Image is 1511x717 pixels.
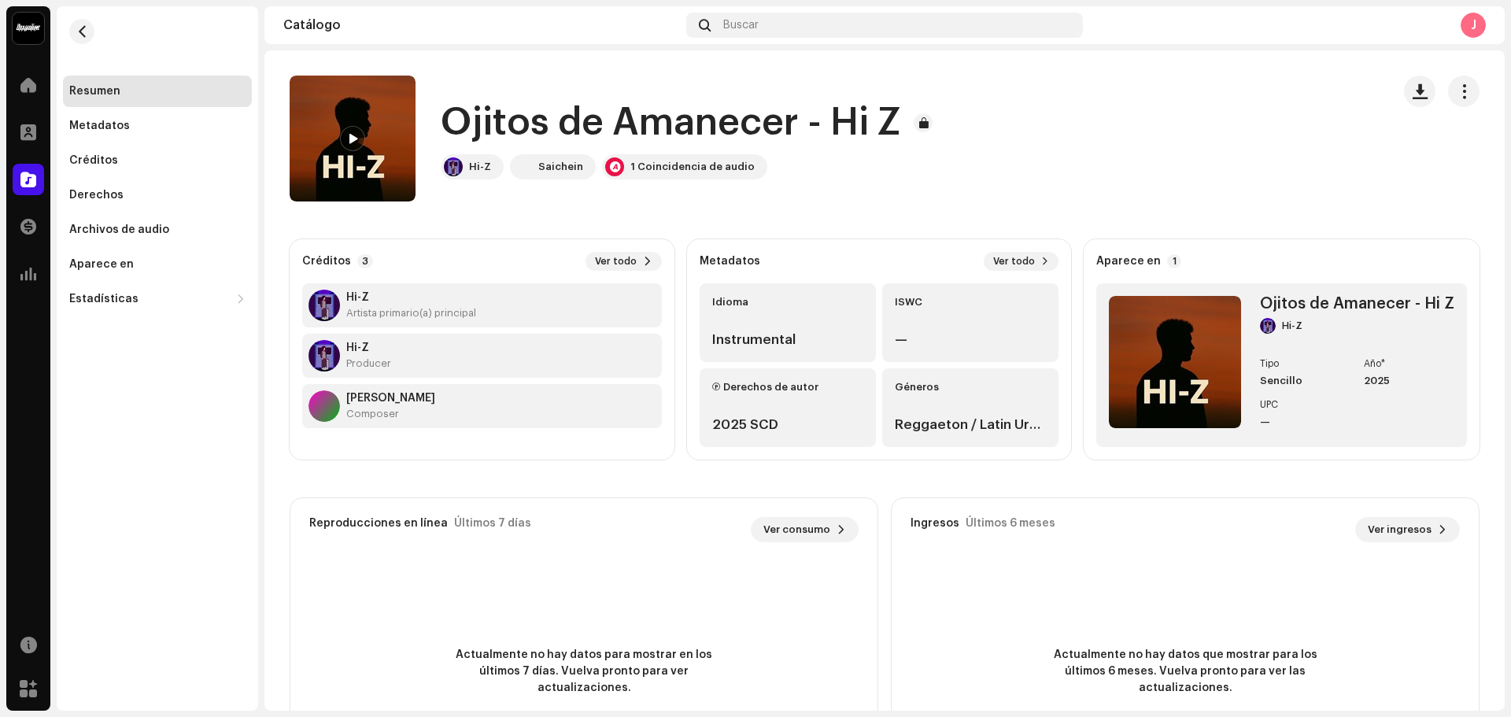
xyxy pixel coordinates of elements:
div: Créditos [69,154,118,167]
button: Ver consumo [751,517,859,542]
div: Idioma [712,296,863,309]
div: Saichein [538,161,583,173]
re-m-nav-item: Derechos [63,179,252,211]
div: J [1461,13,1486,38]
div: Catálogo [283,19,680,31]
button: Ver ingresos [1355,517,1460,542]
div: Resumen [69,85,120,98]
div: Producer [346,357,391,370]
div: Reproducciones en línea [309,517,448,530]
div: Hi-Z [1282,320,1302,332]
div: Últimos 7 días [454,517,531,530]
re-m-nav-item: Créditos [63,145,252,176]
span: Ver todo [595,255,637,268]
div: — [1260,416,1351,428]
img: 1ab7c430-d051-46b6-a72e-86b085dc37f3 [1109,296,1241,428]
img: 8e42435f-d918-450f-bde8-a976d57b1cce [308,290,340,321]
div: Ingresos [911,517,959,530]
strong: Hi-Z [346,342,391,354]
div: Últimos 6 meses [966,517,1055,530]
img: 8e42435f-d918-450f-bde8-a976d57b1cce [308,340,340,371]
button: Ver todo [984,252,1058,271]
div: Hi-Z [469,161,491,173]
re-m-nav-item: Metadatos [63,110,252,142]
p-badge: 1 [1167,254,1181,268]
div: Tipo [1260,359,1351,368]
div: Derechos [69,189,124,201]
img: 8e42435f-d918-450f-bde8-a976d57b1cce [1260,318,1276,334]
div: Sencillo [1260,375,1351,387]
div: Reggaeton / Latin Urban, Reggaeton / Latin Urban [895,416,1046,434]
div: 1 Coincidencia de audio [630,161,755,173]
span: Ver consumo [763,514,830,545]
span: Buscar [723,19,759,31]
div: Instrumental [712,331,863,349]
img: 3d9c1878-54b6-4ef9-ab9b-440c9def6e27 [513,157,532,176]
re-m-nav-dropdown: Estadísticas [63,283,252,315]
div: Composer [346,408,435,420]
div: 2025 [1364,375,1455,387]
div: ISWC [895,296,1046,309]
div: Artista primario(a) principal [346,307,476,320]
re-m-nav-item: Resumen [63,76,252,107]
div: UPC [1260,400,1351,409]
strong: Créditos [302,255,351,268]
p-badge: 3 [357,254,373,268]
span: Actualmente no hay datos para mostrar en los últimos 7 días. Vuelva pronto para ver actualizaciones. [442,647,726,697]
h1: Ojitos de Amanecer - Hi Z [441,98,901,148]
div: Estadísticas [69,293,139,305]
div: — [895,331,1046,349]
div: Metadatos [69,120,130,132]
strong: Hi-Z [346,291,476,304]
div: Aparece en [69,258,134,271]
strong: Aparece en [1096,255,1161,268]
img: 8e42435f-d918-450f-bde8-a976d57b1cce [444,157,463,176]
div: Ojitos de Amanecer - Hi Z [1260,296,1454,312]
strong: Metadatos [700,255,760,268]
span: Actualmente no hay datos que mostrar para los últimos 6 meses. Vuelva pronto para ver las actuali... [1044,647,1327,697]
re-m-nav-item: Aparece en [63,249,252,280]
div: Ⓟ Derechos de autor [712,381,863,394]
span: Ver todo [993,255,1035,268]
button: Ver todo [586,252,662,271]
span: Ver ingresos [1368,514,1432,545]
img: 1ab7c430-d051-46b6-a72e-86b085dc37f3 [290,76,416,201]
re-m-nav-item: Archivos de audio [63,214,252,246]
div: 2025 SCD [712,416,863,434]
img: 10370c6a-d0e2-4592-b8a2-38f444b0ca44 [13,13,44,44]
div: Géneros [895,381,1046,394]
div: Archivos de audio [69,224,169,236]
strong: José Ramos [346,392,435,405]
